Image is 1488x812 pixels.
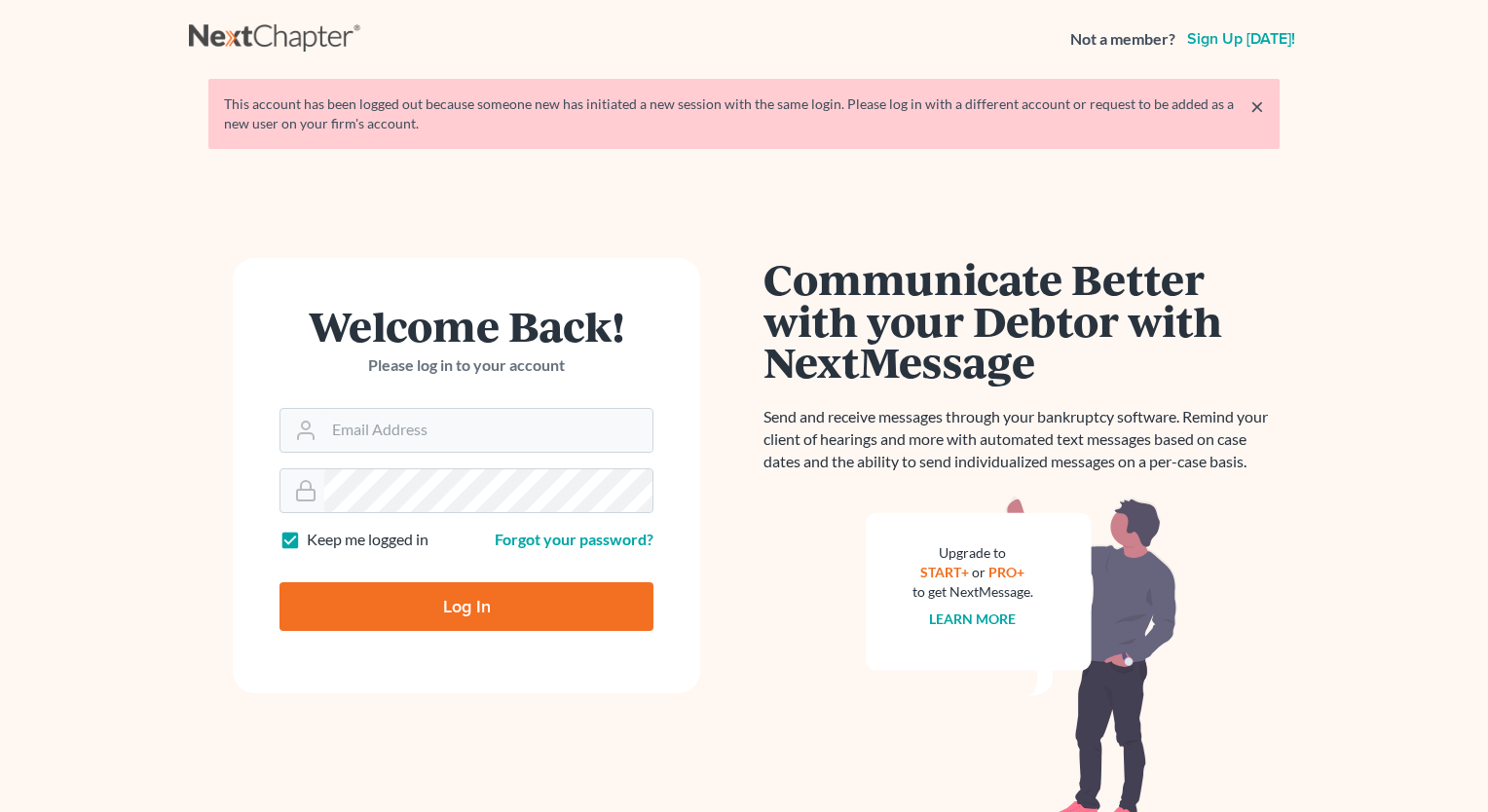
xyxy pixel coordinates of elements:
a: Learn more [930,610,1017,627]
input: Email Address [324,409,652,452]
a: START+ [921,564,970,580]
div: Upgrade to [912,543,1033,563]
input: Log In [279,582,653,631]
span: or [973,564,986,580]
p: Send and receive messages through your bankruptcy software. Remind your client of hearings and mo... [763,406,1280,473]
div: to get NextMessage. [912,582,1033,602]
a: × [1250,94,1264,118]
strong: Not a member? [1070,28,1175,51]
label: Keep me logged in [307,529,428,551]
h1: Welcome Back! [279,305,653,347]
p: Please log in to your account [279,354,653,377]
a: Forgot your password? [495,530,653,548]
a: PRO+ [989,564,1025,580]
a: Sign up [DATE]! [1183,31,1299,47]
div: This account has been logged out because someone new has initiated a new session with the same lo... [224,94,1264,133]
h1: Communicate Better with your Debtor with NextMessage [763,258,1280,383]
